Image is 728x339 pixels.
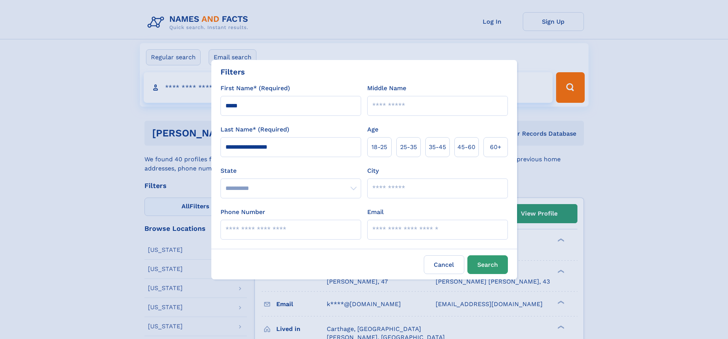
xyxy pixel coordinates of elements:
[371,143,387,152] span: 18‑25
[424,255,464,274] label: Cancel
[221,125,289,134] label: Last Name* (Required)
[221,166,361,175] label: State
[400,143,417,152] span: 25‑35
[367,84,406,93] label: Middle Name
[221,208,265,217] label: Phone Number
[367,166,379,175] label: City
[490,143,501,152] span: 60+
[367,125,378,134] label: Age
[429,143,446,152] span: 35‑45
[221,66,245,78] div: Filters
[367,208,384,217] label: Email
[467,255,508,274] button: Search
[457,143,475,152] span: 45‑60
[221,84,290,93] label: First Name* (Required)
